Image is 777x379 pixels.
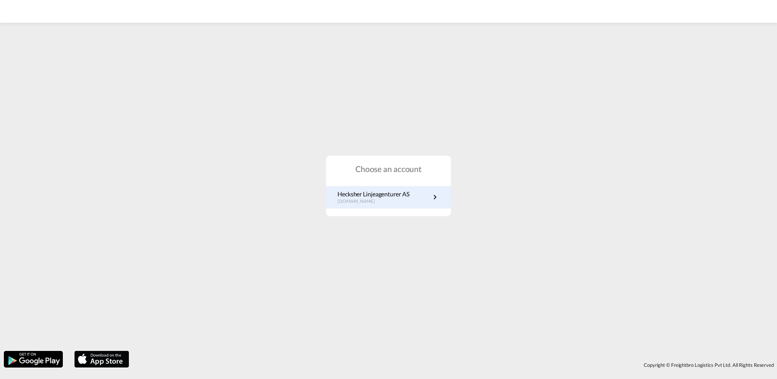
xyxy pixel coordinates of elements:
[3,350,64,368] img: google.png
[133,358,777,371] div: Copyright © Freightbro Logistics Pvt Ltd. All Rights Reserved
[326,163,451,174] h1: Choose an account
[430,193,440,202] md-icon: icon-chevron-right
[337,198,409,205] p: [DOMAIN_NAME]
[337,190,440,205] a: Hecksher Linjeagenturer AS[DOMAIN_NAME]
[337,190,409,198] p: Hecksher Linjeagenturer AS
[74,350,130,368] img: apple.png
